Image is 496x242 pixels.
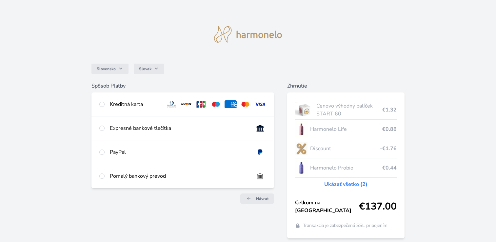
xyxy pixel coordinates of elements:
[239,100,251,108] img: mc.svg
[240,193,274,204] a: Návrat
[382,106,397,114] span: €1.32
[225,100,237,108] img: amex.svg
[310,125,382,133] span: Harmonelo Life
[316,102,382,118] span: Cenovo výhodný balíček START 60
[380,145,397,152] span: -€1.76
[139,66,151,71] span: Slovak
[382,164,397,172] span: €0.44
[295,199,359,214] span: Celkom na [GEOGRAPHIC_DATA]
[295,121,308,137] img: CLEAN_LIFE_se_stinem_x-lo.jpg
[295,102,314,118] img: start.jpg
[287,82,405,90] h6: Zhrnutie
[254,172,266,180] img: bankTransfer_IBAN.svg
[214,26,282,43] img: logo.svg
[134,64,164,74] button: Slovak
[310,164,382,172] span: Harmonelo Probio
[382,125,397,133] span: €0.88
[166,100,178,108] img: diners.svg
[91,82,274,90] h6: Spôsob Platby
[180,100,192,108] img: discover.svg
[210,100,222,108] img: maestro.svg
[256,196,269,201] span: Návrat
[324,180,367,188] a: Ukázať všetko (2)
[110,148,249,156] div: PayPal
[254,148,266,156] img: paypal.svg
[110,100,161,108] div: Kreditná karta
[295,160,308,176] img: CLEAN_PROBIO_se_stinem_x-lo.jpg
[110,124,249,132] div: Expresné bankové tlačítka
[195,100,207,108] img: jcb.svg
[254,100,266,108] img: visa.svg
[359,201,397,212] span: €137.00
[254,124,266,132] img: onlineBanking_SK.svg
[91,64,129,74] button: Slovensko
[310,145,380,152] span: Discount
[295,140,308,157] img: discount-lo.png
[97,66,116,71] span: Slovensko
[110,172,249,180] div: Pomalý bankový prevod
[303,222,387,229] span: Transakcia je zabezpečená SSL pripojením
